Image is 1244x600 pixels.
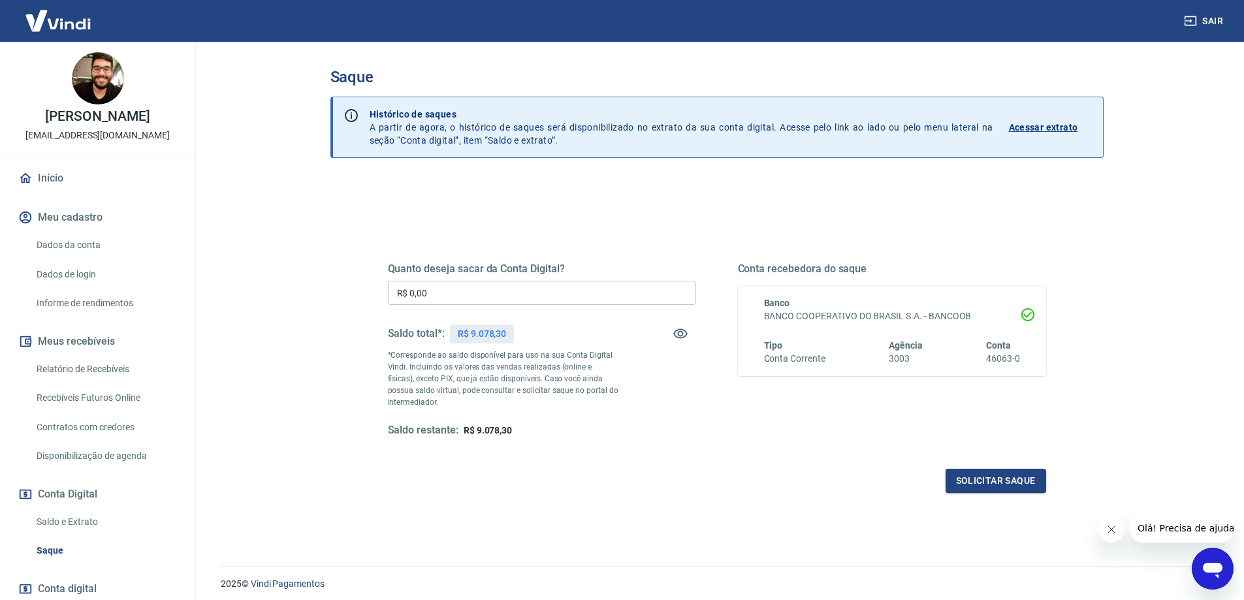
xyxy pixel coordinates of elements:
[31,385,180,411] a: Recebíveis Futuros Online
[738,262,1046,276] h5: Conta recebedora do saque
[31,509,180,535] a: Saldo e Extrato
[764,352,825,366] h6: Conta Corrente
[764,298,790,308] span: Banco
[889,352,923,366] h6: 3003
[764,340,783,351] span: Tipo
[25,129,170,142] p: [EMAIL_ADDRESS][DOMAIN_NAME]
[45,110,150,123] p: [PERSON_NAME]
[1009,108,1092,147] a: Acessar extrato
[31,290,180,317] a: Informe de rendimentos
[388,262,696,276] h5: Quanto deseja sacar da Conta Digital?
[764,309,1020,323] h6: BANCO COOPERATIVO DO BRASIL S.A. - BANCOOB
[1192,548,1234,590] iframe: Botão para abrir a janela de mensagens
[221,577,1213,591] p: 2025 ©
[31,537,180,564] a: Saque
[1009,121,1078,134] p: Acessar extrato
[251,578,325,589] a: Vindi Pagamentos
[889,340,923,351] span: Agência
[464,425,512,435] span: R$ 9.078,30
[31,414,180,441] a: Contratos com credores
[16,164,180,193] a: Início
[31,232,180,259] a: Dados da conta
[946,469,1046,493] button: Solicitar saque
[38,580,97,598] span: Conta digital
[370,108,993,147] p: A partir de agora, o histórico de saques será disponibilizado no extrato da sua conta digital. Ac...
[1130,514,1234,543] iframe: Mensagem da empresa
[16,1,101,40] img: Vindi
[388,424,458,437] h5: Saldo restante:
[31,443,180,469] a: Disponibilização de agenda
[8,9,110,20] span: Olá! Precisa de ajuda?
[16,327,180,356] button: Meus recebíveis
[16,480,180,509] button: Conta Digital
[31,261,180,288] a: Dados de login
[986,340,1011,351] span: Conta
[986,352,1020,366] h6: 46063-0
[31,356,180,383] a: Relatório de Recebíveis
[458,327,506,341] p: R$ 9.078,30
[370,108,993,121] p: Histórico de saques
[330,68,1104,86] h3: Saque
[388,327,445,340] h5: Saldo total*:
[16,203,180,232] button: Meu cadastro
[1098,516,1124,543] iframe: Fechar mensagem
[72,52,124,104] img: dab3bd66-86f2-4194-994f-89d80d3246b8.jpeg
[388,349,619,408] p: *Corresponde ao saldo disponível para uso na sua Conta Digital Vindi. Incluindo os valores das ve...
[1181,9,1228,33] button: Sair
